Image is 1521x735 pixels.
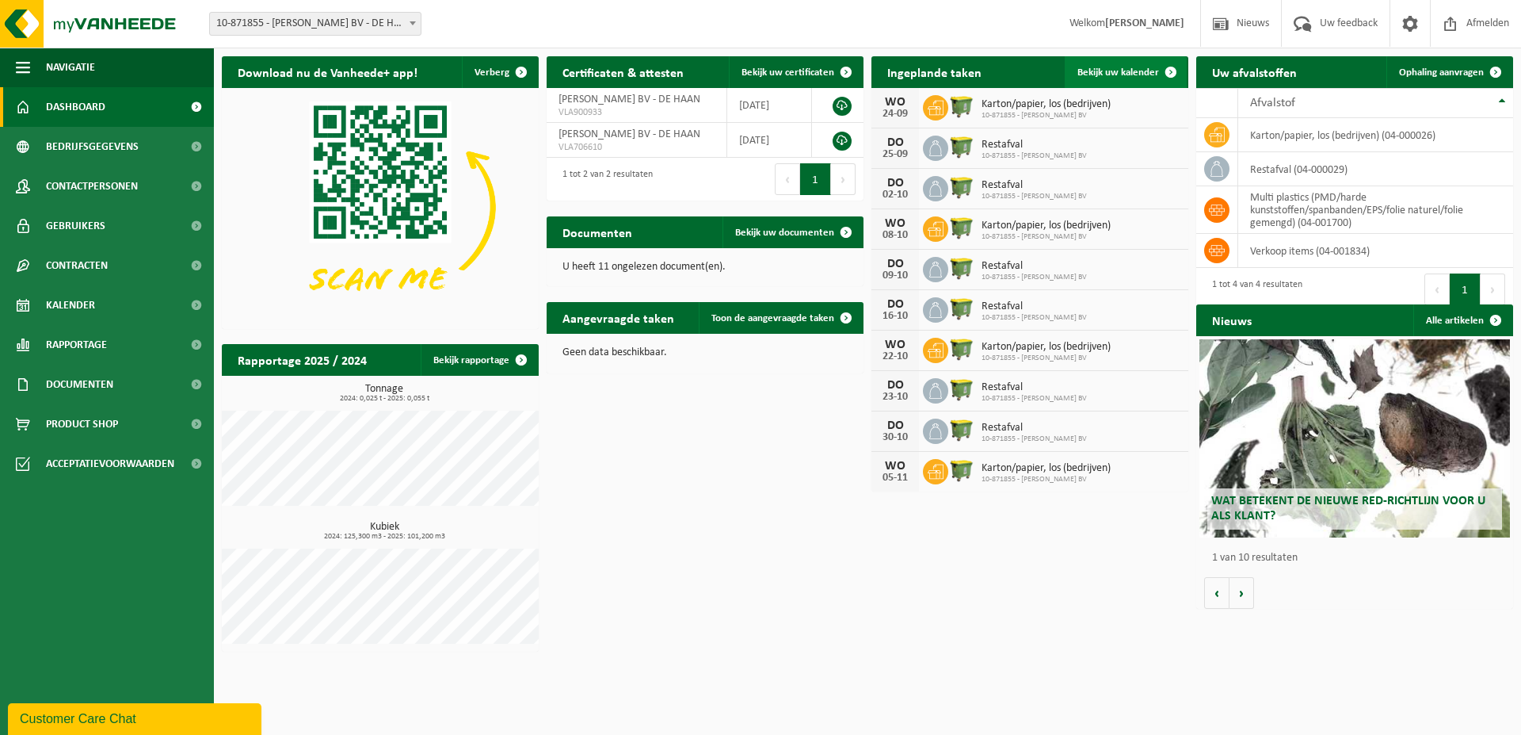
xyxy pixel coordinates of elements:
h2: Aangevraagde taken [547,302,690,333]
span: 10-871855 - DEWAELE HENRI BV - DE HAAN [210,13,421,35]
span: Contactpersonen [46,167,138,206]
span: Acceptatievoorwaarden [46,444,174,484]
div: WO [879,217,911,230]
td: [DATE] [727,123,812,158]
button: 1 [800,163,831,195]
a: Bekijk rapportage [421,344,537,376]
img: WB-1100-HPE-GN-51 [948,295,975,322]
img: Download de VHEPlus App [222,88,539,326]
img: WB-1100-HPE-GN-51 [948,335,975,362]
button: 1 [1450,274,1481,305]
div: 02-10 [879,189,911,201]
div: 16-10 [879,311,911,322]
a: Toon de aangevraagde taken [699,302,862,334]
button: Verberg [462,56,537,88]
div: 08-10 [879,230,911,241]
div: DO [879,258,911,270]
span: Bekijk uw kalender [1077,67,1159,78]
span: Restafval [982,301,1087,313]
iframe: chat widget [8,700,265,735]
span: 10-871855 - [PERSON_NAME] BV [982,354,1111,363]
span: Wat betekent de nieuwe RED-richtlijn voor u als klant? [1211,495,1485,523]
span: Ophaling aanvragen [1399,67,1484,78]
span: Product Shop [46,404,118,444]
span: Gebruikers [46,206,105,246]
span: Karton/papier, los (bedrijven) [982,220,1111,232]
span: 10-871855 - [PERSON_NAME] BV [982,192,1087,201]
div: DO [879,379,911,392]
span: 10-871855 - [PERSON_NAME] BV [982,111,1111,121]
span: Contracten [46,246,108,285]
span: 10-871855 - [PERSON_NAME] BV [982,273,1087,282]
h3: Tonnage [230,384,539,403]
img: WB-1100-HPE-GN-51 [948,133,975,160]
td: restafval (04-000029) [1238,152,1513,186]
div: 1 tot 2 van 2 resultaten [555,162,653,197]
div: WO [879,96,911,109]
span: VLA900933 [558,106,715,119]
span: 2024: 0,025 t - 2025: 0,055 t [230,395,539,403]
div: 24-09 [879,109,911,120]
span: Restafval [982,260,1087,273]
img: WB-1100-HPE-GN-51 [948,457,975,484]
span: 10-871855 - [PERSON_NAME] BV [982,151,1087,161]
div: 23-10 [879,392,911,403]
h2: Rapportage 2025 / 2024 [222,344,383,375]
span: Bekijk uw certificaten [741,67,834,78]
td: verkoop items (04-001834) [1238,234,1513,268]
a: Wat betekent de nieuwe RED-richtlijn voor u als klant? [1199,339,1510,538]
span: Toon de aangevraagde taken [711,313,834,323]
span: 10-871855 - [PERSON_NAME] BV [982,313,1087,323]
span: Verberg [475,67,509,78]
span: Navigatie [46,48,95,87]
div: 22-10 [879,351,911,362]
h2: Download nu de Vanheede+ app! [222,56,433,87]
span: Restafval [982,381,1087,394]
div: 1 tot 4 van 4 resultaten [1204,272,1302,307]
span: VLA706610 [558,141,715,154]
div: DO [879,136,911,149]
p: 1 van 10 resultaten [1212,553,1505,564]
a: Ophaling aanvragen [1386,56,1511,88]
span: Documenten [46,365,113,404]
td: multi plastics (PMD/harde kunststoffen/spanbanden/EPS/folie naturel/folie gemengd) (04-001700) [1238,186,1513,234]
span: 10-871855 - [PERSON_NAME] BV [982,434,1087,444]
button: Next [1481,274,1505,305]
h2: Ingeplande taken [871,56,997,87]
a: Bekijk uw kalender [1065,56,1187,88]
button: Previous [1424,274,1450,305]
span: 2024: 125,300 m3 - 2025: 101,200 m3 [230,533,539,541]
h2: Uw afvalstoffen [1196,56,1313,87]
div: 09-10 [879,270,911,281]
span: Restafval [982,139,1087,151]
img: WB-1100-HPE-GN-51 [948,255,975,281]
span: Kalender [46,285,95,325]
div: WO [879,460,911,473]
span: Karton/papier, los (bedrijven) [982,341,1111,354]
div: WO [879,339,911,351]
span: Bekijk uw documenten [735,228,834,238]
p: Geen data beschikbaar. [562,347,848,358]
span: 10-871855 - DEWAELE HENRI BV - DE HAAN [209,12,421,36]
span: Restafval [982,179,1087,192]
span: 10-871855 - [PERSON_NAME] BV [982,394,1087,404]
span: Dashboard [46,87,105,127]
a: Alle artikelen [1413,304,1511,336]
span: [PERSON_NAME] BV - DE HAAN [558,128,700,140]
a: Bekijk uw certificaten [729,56,862,88]
div: DO [879,298,911,311]
img: WB-1100-HPE-GN-51 [948,174,975,201]
p: U heeft 11 ongelezen document(en). [562,262,848,273]
div: 25-09 [879,149,911,160]
button: Vorige [1204,577,1229,609]
img: WB-1100-HPE-GN-51 [948,93,975,120]
h2: Certificaten & attesten [547,56,700,87]
span: Karton/papier, los (bedrijven) [982,98,1111,111]
span: 10-871855 - [PERSON_NAME] BV [982,232,1111,242]
td: karton/papier, los (bedrijven) (04-000026) [1238,118,1513,152]
img: WB-1100-HPE-GN-51 [948,416,975,443]
a: Bekijk uw documenten [722,216,862,248]
strong: [PERSON_NAME] [1105,17,1184,29]
div: 30-10 [879,432,911,443]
